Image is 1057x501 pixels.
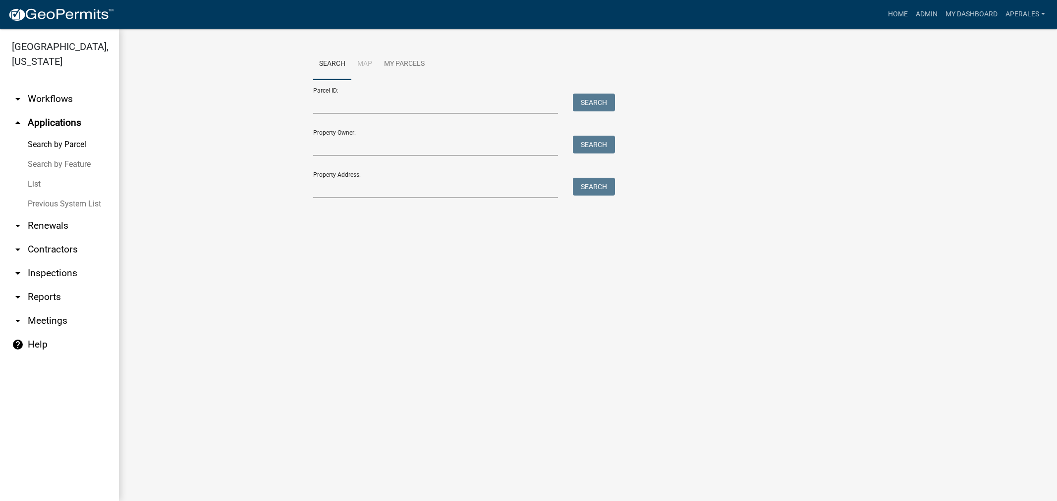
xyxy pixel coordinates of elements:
button: Search [573,178,615,196]
i: arrow_drop_down [12,291,24,303]
button: Search [573,136,615,153]
i: arrow_drop_down [12,267,24,279]
a: Search [313,49,351,80]
i: arrow_drop_down [12,315,24,327]
i: arrow_drop_down [12,93,24,105]
i: arrow_drop_down [12,244,24,255]
a: Admin [912,5,942,24]
a: My Parcels [378,49,431,80]
button: Search [573,94,615,111]
a: aperales [1001,5,1049,24]
i: help [12,339,24,351]
a: My Dashboard [942,5,1001,24]
a: Home [884,5,912,24]
i: arrow_drop_down [12,220,24,232]
i: arrow_drop_up [12,117,24,129]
